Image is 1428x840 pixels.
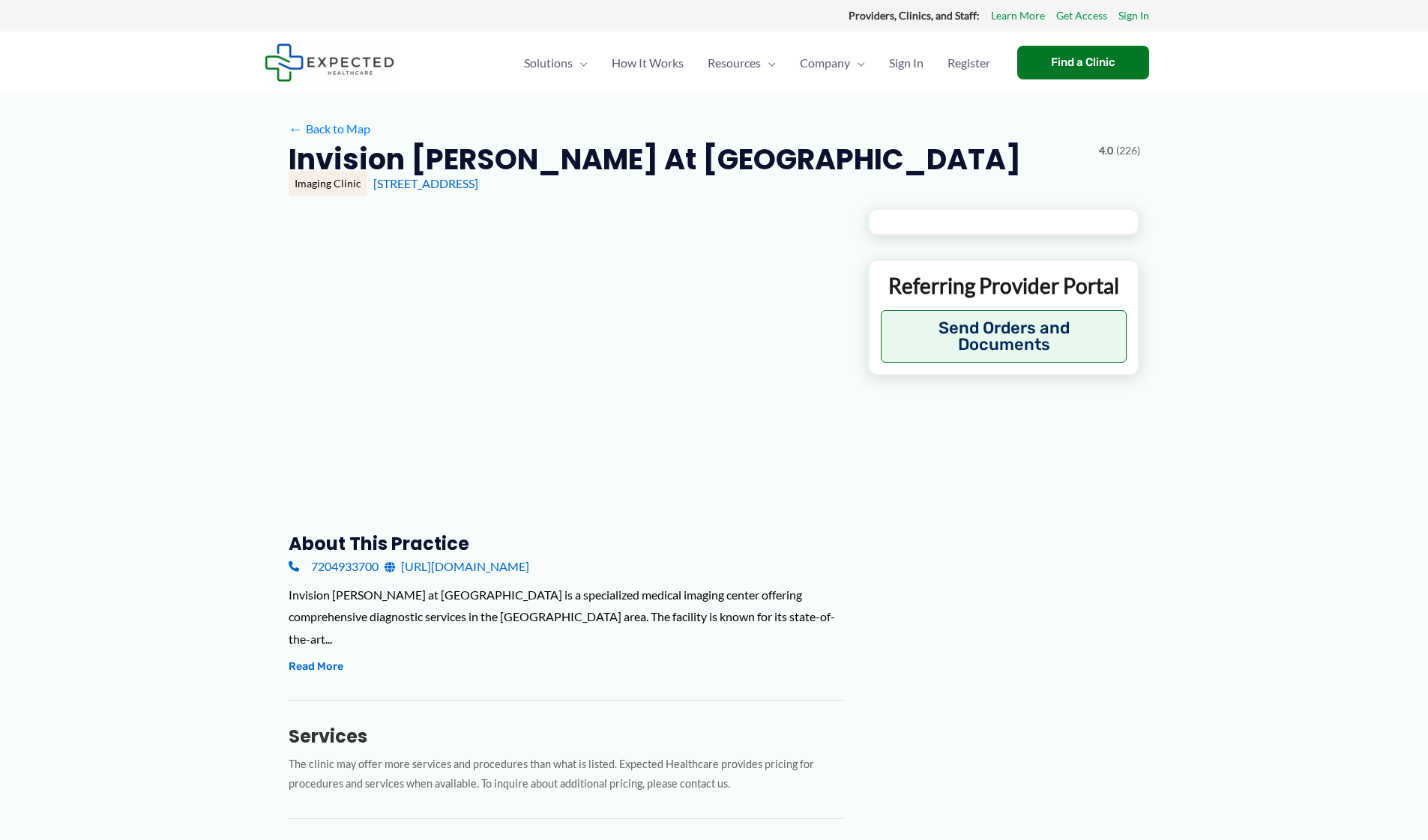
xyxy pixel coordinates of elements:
span: Register [948,37,990,89]
span: (226) [1116,141,1140,160]
a: [STREET_ADDRESS] [373,176,478,190]
a: [URL][DOMAIN_NAME] [385,555,529,578]
a: 7204933700 [289,555,379,578]
a: SolutionsMenu Toggle [512,37,600,89]
span: Company [800,37,850,89]
p: Referring Provider Portal [881,272,1127,299]
h3: About this practice [289,532,844,555]
a: Learn More [991,6,1045,25]
span: Menu Toggle [573,37,588,89]
p: The clinic may offer more services and procedures than what is listed. Expected Healthcare provid... [289,755,844,795]
a: How It Works [600,37,696,89]
span: How It Works [612,37,684,89]
a: Find a Clinic [1017,46,1149,79]
strong: Providers, Clinics, and Staff: [849,9,980,22]
span: ← [289,121,303,136]
span: Menu Toggle [850,37,865,89]
a: Sign In [877,37,936,89]
a: ←Back to Map [289,118,370,140]
img: Expected Healthcare Logo - side, dark font, small [265,43,394,82]
span: Solutions [524,37,573,89]
a: Register [936,37,1002,89]
a: CompanyMenu Toggle [788,37,877,89]
a: Get Access [1056,6,1107,25]
span: Menu Toggle [761,37,776,89]
a: Sign In [1118,6,1149,25]
h3: Services [289,725,844,748]
button: Send Orders and Documents [881,310,1127,363]
span: Resources [708,37,761,89]
h2: Invision [PERSON_NAME] at [GEOGRAPHIC_DATA] [289,141,1021,178]
div: Invision [PERSON_NAME] at [GEOGRAPHIC_DATA] is a specialized medical imaging center offering comp... [289,584,844,650]
div: Imaging Clinic [289,171,367,196]
a: ResourcesMenu Toggle [696,37,788,89]
button: Read More [289,658,343,676]
span: Sign In [889,37,924,89]
span: 4.0 [1099,141,1113,160]
nav: Primary Site Navigation [512,37,1002,89]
